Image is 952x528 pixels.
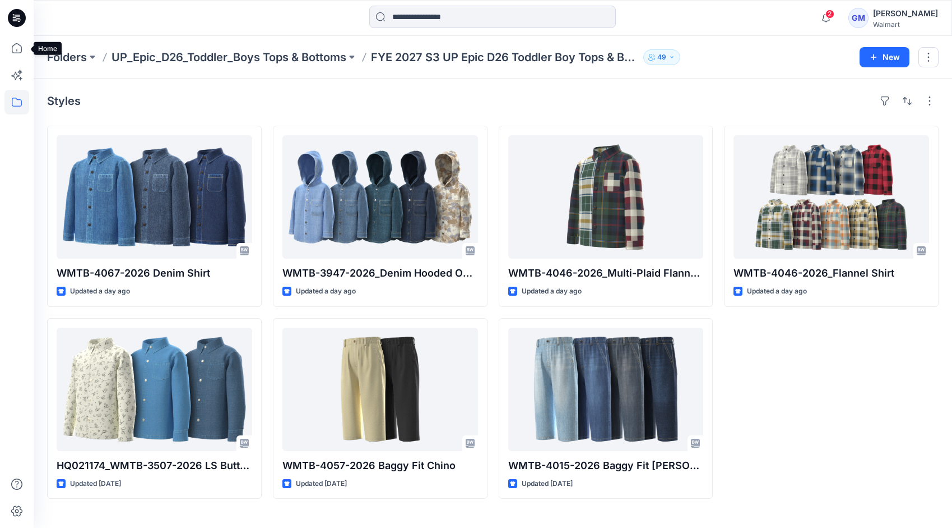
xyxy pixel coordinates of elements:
[643,49,680,65] button: 49
[657,51,666,63] p: 49
[57,458,252,474] p: HQ021174_WMTB-3507-2026 LS Button Down Denim Shirt
[57,328,252,451] a: HQ021174_WMTB-3507-2026 LS Button Down Denim Shirt
[508,135,704,259] a: WMTB-4046-2026_Multi-Plaid Flannel Shirt
[57,265,252,281] p: WMTB-4067-2026 Denim Shirt
[282,328,478,451] a: WMTB-4057-2026 Baggy Fit Chino
[282,265,478,281] p: WMTB-3947-2026_Denim Hooded Overshirt
[747,286,807,297] p: Updated a day ago
[508,458,704,474] p: WMTB-4015-2026 Baggy Fit [PERSON_NAME]-Opt 1A
[112,49,346,65] a: UP_Epic_D26_Toddler_Boys Tops & Bottoms
[508,265,704,281] p: WMTB-4046-2026_Multi-Plaid Flannel Shirt
[296,286,356,297] p: Updated a day ago
[873,7,938,20] div: [PERSON_NAME]
[733,135,929,259] a: WMTB-4046-2026_Flannel Shirt
[508,328,704,451] a: WMTB-4015-2026 Baggy Fit Jean-Opt 1A
[371,49,639,65] p: FYE 2027 S3 UP Epic D26 Toddler Boy Tops & Bottoms
[296,478,347,490] p: Updated [DATE]
[282,135,478,259] a: WMTB-3947-2026_Denim Hooded Overshirt
[825,10,834,19] span: 2
[57,135,252,259] a: WMTB-4067-2026 Denim Shirt
[733,265,929,281] p: WMTB-4046-2026_Flannel Shirt
[70,478,121,490] p: Updated [DATE]
[47,94,81,108] h4: Styles
[47,49,87,65] a: Folders
[522,286,582,297] p: Updated a day ago
[282,458,478,474] p: WMTB-4057-2026 Baggy Fit Chino
[873,20,938,29] div: Walmart
[522,478,573,490] p: Updated [DATE]
[848,8,869,28] div: GM
[860,47,909,67] button: New
[70,286,130,297] p: Updated a day ago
